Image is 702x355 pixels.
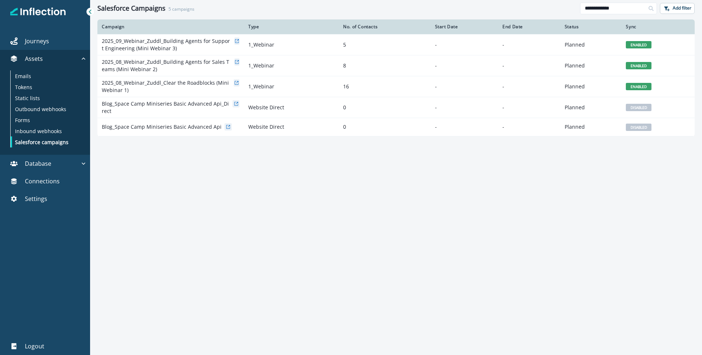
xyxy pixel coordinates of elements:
[11,114,84,125] a: Forms
[626,62,651,69] span: ENABLED
[502,24,556,30] div: End Date
[25,54,43,63] p: Assets
[343,41,346,48] span: 5
[626,104,651,111] span: DISABLED
[560,76,622,97] td: Planned
[435,41,494,48] p: -
[97,118,695,136] a: Blog_Space Camp Miniseries Basic Advanced ApiWebsite Direct0--PlannedDISABLED
[244,55,339,76] td: 1_Webinar
[343,123,346,130] span: 0
[626,83,651,90] span: ENABLED
[15,72,31,80] p: Emails
[102,79,230,94] p: 2025_08_Webinar_Zuddl_Clear the Roadblocks (Mini Webinar 1)
[435,24,494,30] div: Start Date
[97,34,695,55] a: 2025_09_Webinar_Zuddl_Building Agents for Support Engineering (Mini Webinar 3)1_Webinar5--Planned...
[15,94,40,102] p: Static lists
[11,70,84,81] a: Emails
[244,97,339,118] td: Website Direct
[15,127,62,135] p: Inbound webhooks
[97,55,695,76] a: 2025_08_Webinar_Zuddl_Building Agents for Sales Teams (Mini Webinar 2)1_Webinar8--PlannedENABLED
[11,136,84,147] a: Salesforce campaigns
[502,104,556,111] p: -
[102,123,222,131] p: Blog_Space Camp Miniseries Basic Advanced Api
[248,24,334,30] div: Type
[244,76,339,97] td: 1_Webinar
[244,34,339,55] td: 1_Webinar
[435,83,494,90] p: -
[25,177,60,186] p: Connections
[343,83,349,90] span: 16
[97,4,166,12] h1: Salesforce Campaigns
[25,194,47,203] p: Settings
[97,97,695,118] a: Blog_Space Camp Miniseries Basic Advanced Api_DirectWebsite Direct0--PlannedDISABLED
[25,342,44,351] p: Logout
[11,81,84,92] a: Tokens
[102,37,231,52] p: 2025_09_Webinar_Zuddl_Building Agents for Support Engineering (Mini Webinar 3)
[343,62,346,69] span: 8
[343,104,346,111] span: 0
[15,83,32,91] p: Tokens
[97,76,695,97] a: 2025_08_Webinar_Zuddl_Clear the Roadblocks (Mini Webinar 1)1_Webinar16--PlannedENABLED
[435,104,494,111] p: -
[10,7,66,17] img: Inflection
[626,41,651,48] span: ENABLED
[626,124,651,131] span: DISABLED
[435,62,494,69] p: -
[102,24,239,30] div: Campaign
[502,41,556,48] p: -
[560,118,622,136] td: Planned
[11,92,84,103] a: Static lists
[502,83,556,90] p: -
[343,24,426,30] div: No. of Contacts
[673,6,691,11] p: Add filter
[15,116,30,124] p: Forms
[15,138,68,146] p: Salesforce campaigns
[626,24,690,30] div: Sync
[166,6,197,12] p: 5 campaigns
[560,34,622,55] td: Planned
[660,3,695,14] button: Add filter
[560,55,622,76] td: Planned
[435,123,494,131] p: -
[11,103,84,114] a: Outbound webhooks
[502,123,556,131] p: -
[15,105,66,113] p: Outbound webhooks
[244,118,339,136] td: Website Direct
[11,125,84,136] a: Inbound webhooks
[25,37,49,45] p: Journeys
[102,100,230,115] p: Blog_Space Camp Miniseries Basic Advanced Api_Direct
[560,97,622,118] td: Planned
[502,62,556,69] p: -
[25,159,51,168] p: Database
[565,24,617,30] div: Status
[102,58,231,73] p: 2025_08_Webinar_Zuddl_Building Agents for Sales Teams (Mini Webinar 2)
